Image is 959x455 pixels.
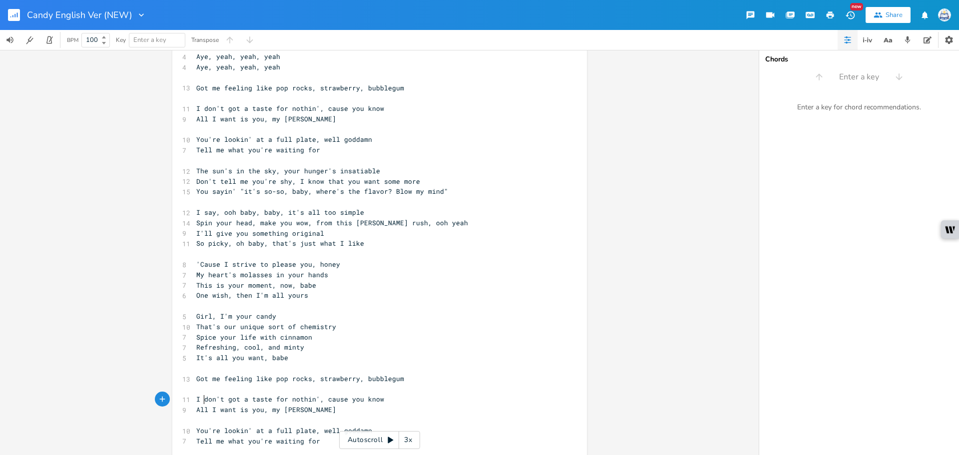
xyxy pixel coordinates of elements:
span: So picky, oh baby, that's just what I like [196,239,364,248]
span: Aye, yeah, yeah, yeah [196,52,280,61]
div: Autoscroll [339,431,420,449]
span: I'll give you something original [196,229,324,238]
span: Enter a key [839,71,879,83]
span: Got me feeling like pop rocks, strawberry, bubblegum [196,83,404,92]
span: You're lookin' at a full plate, well goddamn [196,426,372,435]
span: 'Cause I strive to please you, honey [196,260,340,269]
span: All I want is you, my [PERSON_NAME] [196,114,336,123]
div: Enter a key for chord recommendations. [759,97,959,118]
button: New [840,6,860,24]
span: Girl, I'm your candy [196,312,276,321]
span: It's all you want, babe [196,353,288,362]
div: 3x [399,431,417,449]
span: All I want is you, my [PERSON_NAME] [196,405,336,414]
span: This is your moment, now, babe [196,281,316,290]
span: You sayin' "it's so-so, baby, where's the flavor? Blow my mind" [196,187,448,196]
div: BPM [67,37,78,43]
span: Tell me what you're waiting for [196,437,320,446]
span: I don't got a taste for nothin', cause you know [196,395,384,404]
div: Chords [765,56,953,63]
div: New [850,3,863,10]
span: I say, ooh baby, baby, it's all too simple [196,208,364,217]
span: Spin your head, make you wow, from this [PERSON_NAME] rush, ooh yeah [196,218,468,227]
span: Tell me what you're waiting for [196,145,320,154]
span: Don't tell me you're shy, I know that you want some more [196,177,420,186]
span: That's our unique sort of chemistry [196,322,336,331]
span: Got me feeling like pop rocks, strawberry, bubblegum [196,374,404,383]
img: Sign In [938,8,951,21]
span: My heart's molasses in your hands [196,270,328,279]
div: Key [116,37,126,43]
span: The sun's in the sky, your hunger's insatiable [196,166,380,175]
span: I don't got a taste for nothin', cause you know [196,104,384,113]
span: One wish, then I'm all yours [196,291,308,300]
span: Refreshing, cool, and minty [196,343,304,352]
button: Share [866,7,911,23]
span: Aye, yeah, yeah, yeah [196,62,280,71]
span: You're lookin' at a full plate, well goddamn [196,135,372,144]
span: Candy English Ver (NEW) [27,10,132,19]
span: Spice your life with cinnamon [196,333,312,342]
span: Enter a key [133,35,166,44]
div: Share [886,10,903,19]
div: Transpose [191,37,219,43]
